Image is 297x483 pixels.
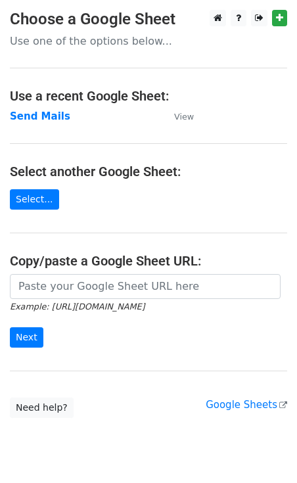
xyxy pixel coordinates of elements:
[10,110,70,122] a: Send Mails
[10,302,145,311] small: Example: [URL][DOMAIN_NAME]
[10,327,43,348] input: Next
[10,88,287,104] h4: Use a recent Google Sheet:
[10,398,74,418] a: Need help?
[10,10,287,29] h3: Choose a Google Sheet
[10,274,281,299] input: Paste your Google Sheet URL here
[10,164,287,179] h4: Select another Google Sheet:
[174,112,194,122] small: View
[10,34,287,48] p: Use one of the options below...
[10,189,59,210] a: Select...
[10,253,287,269] h4: Copy/paste a Google Sheet URL:
[206,399,287,411] a: Google Sheets
[161,110,194,122] a: View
